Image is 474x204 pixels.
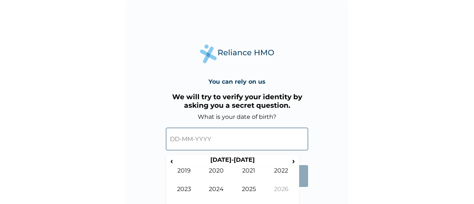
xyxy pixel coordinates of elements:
span: ‹ [168,156,176,165]
input: DD-MM-YYYY [166,128,308,150]
td: 2025 [233,185,265,204]
td: 2020 [200,167,233,185]
td: 2022 [265,167,298,185]
th: [DATE]-[DATE] [176,156,289,167]
span: › [290,156,298,165]
img: Reliance Health's Logo [200,44,274,63]
td: 2021 [233,167,265,185]
td: 2019 [168,167,200,185]
h4: You can rely on us [208,78,266,85]
td: 2024 [200,185,233,204]
td: 2026 [265,185,298,204]
label: What is your date of birth? [198,113,276,120]
h3: We will try to verify your identity by asking you a secret question. [166,93,308,110]
td: 2023 [168,185,200,204]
